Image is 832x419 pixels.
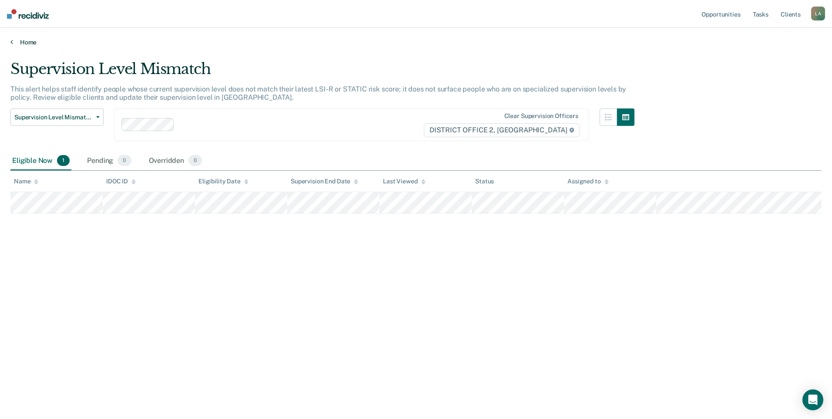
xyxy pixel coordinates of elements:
div: Overridden0 [147,152,204,171]
div: Assigned to [567,178,608,185]
a: Home [10,38,822,46]
p: This alert helps staff identify people whose current supervision level does not match their lates... [10,85,626,101]
span: 0 [188,155,202,166]
span: 1 [57,155,70,166]
span: 0 [117,155,131,166]
img: Recidiviz [7,9,49,19]
button: Supervision Level Mismatch [10,108,104,126]
div: Last Viewed [383,178,425,185]
div: IDOC ID [106,178,136,185]
div: Open Intercom Messenger [802,389,823,410]
div: Status [475,178,494,185]
div: Supervision Level Mismatch [10,60,634,85]
span: DISTRICT OFFICE 2, [GEOGRAPHIC_DATA] [424,123,580,137]
div: Pending0 [85,152,133,171]
div: Eligible Now1 [10,152,71,171]
span: Supervision Level Mismatch [14,114,93,121]
div: L A [811,7,825,20]
div: Supervision End Date [291,178,358,185]
button: LA [811,7,825,20]
div: Clear supervision officers [504,112,578,120]
div: Name [14,178,38,185]
div: Eligibility Date [198,178,248,185]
